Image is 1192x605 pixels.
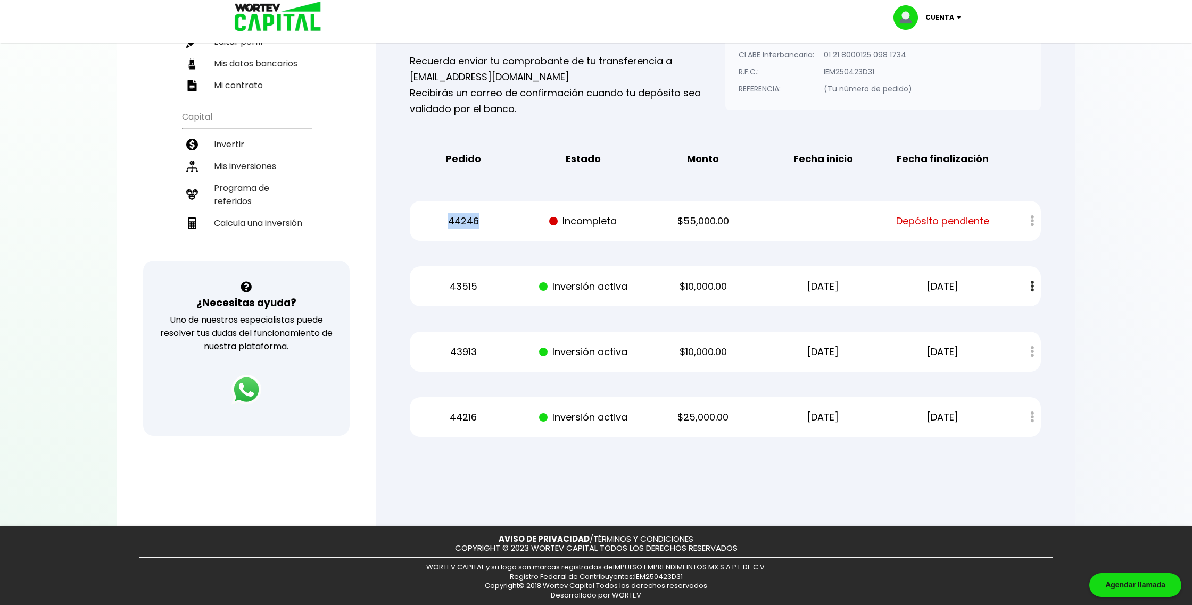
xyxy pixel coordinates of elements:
[182,177,311,212] a: Programa de referidos
[413,279,514,295] p: 43515
[186,189,198,200] img: recomiendanos-icon.9b8e9327.svg
[186,80,198,91] img: contrato-icon.f2db500c.svg
[533,344,634,360] p: Inversión activa
[1089,573,1181,597] div: Agendar llamada
[892,409,994,425] p: [DATE]
[925,10,954,26] p: Cuenta
[499,533,590,544] a: AVISO DE PRIVACIDAD
[455,544,738,553] p: COPYRIGHT © 2023 WORTEV CAPITAL TODOS LOS DERECHOS RESERVADOS
[413,213,514,229] p: 44246
[551,590,641,600] span: Desarrollado por WORTEV
[182,212,311,234] a: Calcula una inversión
[896,213,989,229] span: Depósito pendiente
[499,535,693,544] p: /
[652,344,754,360] p: $10,000.00
[773,279,874,295] p: [DATE]
[157,313,336,353] p: Uno de nuestros especialistas puede resolver tus dudas del funcionamiento de nuestra plataforma.
[182,133,311,155] a: Invertir
[426,562,766,572] span: WORTEV CAPITAL y su logo son marcas registradas de IMPULSO EMPRENDIMEINTOS MX S.A.P.I. DE C.V.
[739,47,814,63] p: CLABE Interbancaria:
[652,213,754,229] p: $55,000.00
[413,409,514,425] p: 44216
[186,217,198,229] img: calculadora-icon.17d418c4.svg
[485,581,707,591] span: Copyright© 2018 Wortev Capital Todos los derechos reservados
[652,409,754,425] p: $25,000.00
[410,70,569,83] a: [EMAIL_ADDRESS][DOMAIN_NAME]
[687,151,719,167] b: Monto
[182,105,311,261] ul: Capital
[533,409,634,425] p: Inversión activa
[410,53,725,117] p: Recuerda enviar tu comprobante de tu transferencia a Recibirás un correo de confirmación cuando t...
[739,81,814,97] p: REFERENCIA:
[739,64,814,80] p: R.F.C.:
[824,81,912,97] p: (Tu número de pedido)
[773,409,874,425] p: [DATE]
[652,279,754,295] p: $10,000.00
[533,213,634,229] p: Incompleta
[892,279,994,295] p: [DATE]
[824,47,912,63] p: 01 21 8000125 098 1734
[182,53,311,74] a: Mis datos bancarios
[593,533,693,544] a: TÉRMINOS Y CONDICIONES
[892,344,994,360] p: [DATE]
[196,295,296,310] h3: ¿Necesitas ayuda?
[182,74,311,96] a: Mi contrato
[793,151,853,167] b: Fecha inicio
[533,279,634,295] p: Inversión activa
[773,344,874,360] p: [DATE]
[893,5,925,30] img: profile-image
[824,64,912,80] p: IEM250423D31
[182,2,311,96] ul: Perfil
[413,344,514,360] p: 43913
[897,151,989,167] b: Fecha finalización
[954,16,968,19] img: icon-down
[445,151,481,167] b: Pedido
[186,161,198,172] img: inversiones-icon.6695dc30.svg
[510,572,683,582] span: Registro Federal de Contribuyentes: IEM250423D31
[186,139,198,150] img: invertir-icon.b3b967d7.svg
[186,58,198,70] img: datos-icon.10cf9172.svg
[231,375,261,405] img: logos_whatsapp-icon.242b2217.svg
[566,151,601,167] b: Estado
[182,155,311,177] a: Mis inversiones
